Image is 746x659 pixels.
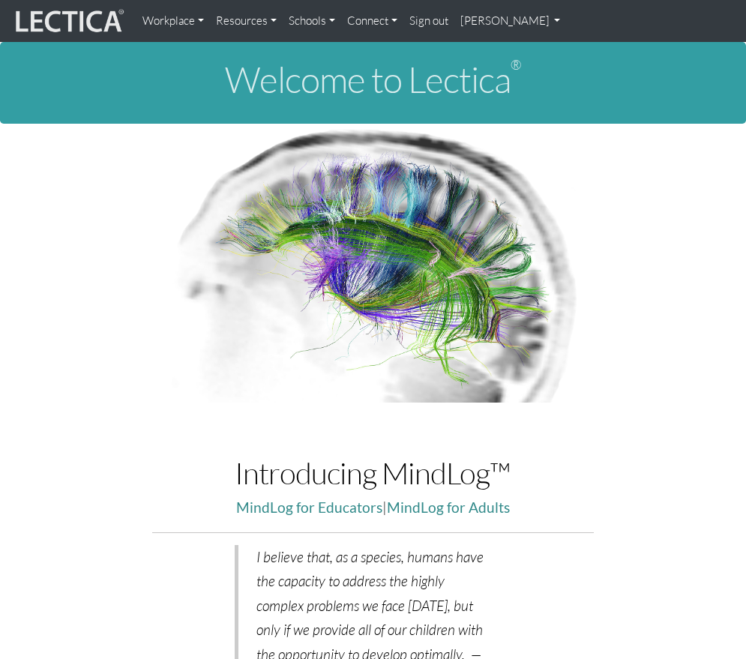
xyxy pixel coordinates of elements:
[403,6,454,36] a: Sign out
[12,60,734,100] h1: Welcome to Lectica
[12,7,124,35] img: lecticalive
[152,457,594,490] h1: Introducing MindLog™
[341,6,403,36] a: Connect
[511,56,521,73] sup: ®
[164,124,583,403] img: Human Connectome Project Image
[152,496,594,520] p: |
[210,6,283,36] a: Resources
[236,499,382,516] a: MindLog for Educators
[454,6,567,36] a: [PERSON_NAME]
[283,6,341,36] a: Schools
[387,499,510,516] a: MindLog for Adults
[136,6,210,36] a: Workplace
